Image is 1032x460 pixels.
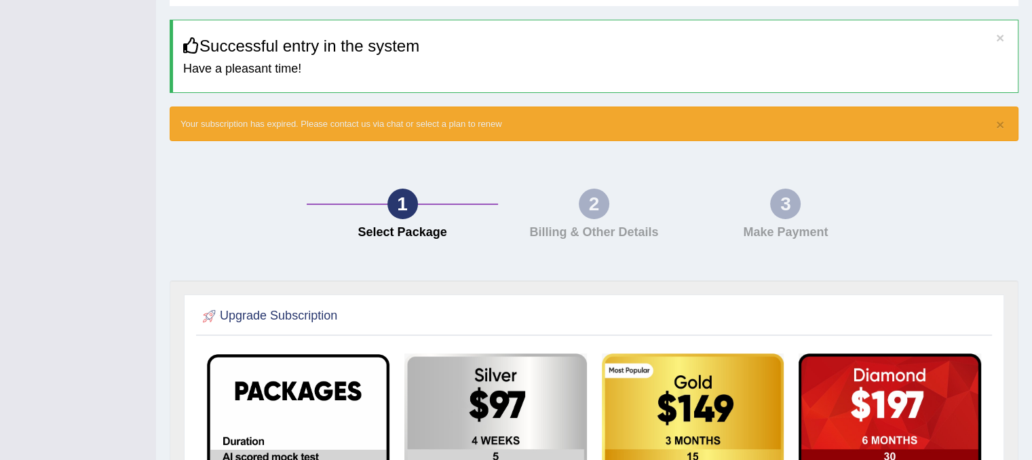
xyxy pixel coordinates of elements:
[996,117,1004,132] button: ×
[505,226,683,239] h4: Billing & Other Details
[183,37,1008,55] h3: Successful entry in the system
[183,62,1008,76] h4: Have a pleasant time!
[387,189,418,219] div: 1
[170,107,1018,141] div: Your subscription has expired. Please contact us via chat or select a plan to renew
[579,189,609,219] div: 2
[996,31,1004,45] button: ×
[313,226,491,239] h4: Select Package
[770,189,801,219] div: 3
[697,226,875,239] h4: Make Payment
[199,306,337,326] h2: Upgrade Subscription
